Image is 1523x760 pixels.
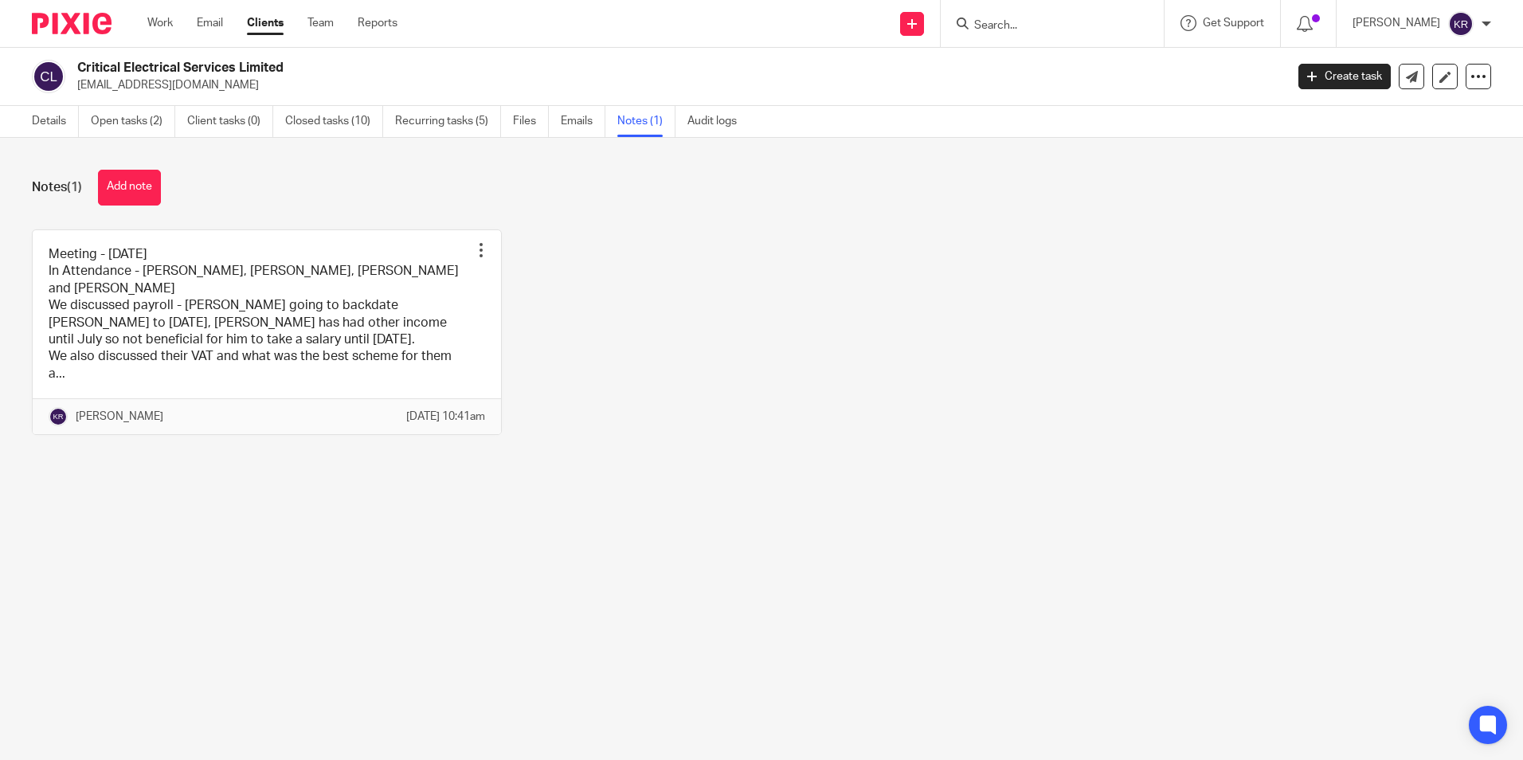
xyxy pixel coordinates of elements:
[32,106,79,137] a: Details
[91,106,175,137] a: Open tasks (2)
[1203,18,1264,29] span: Get Support
[1353,15,1440,31] p: [PERSON_NAME]
[247,15,284,31] a: Clients
[77,77,1274,93] p: [EMAIL_ADDRESS][DOMAIN_NAME]
[561,106,605,137] a: Emails
[687,106,749,137] a: Audit logs
[1448,11,1474,37] img: svg%3E
[617,106,675,137] a: Notes (1)
[32,60,65,93] img: svg%3E
[32,13,112,34] img: Pixie
[76,409,163,425] p: [PERSON_NAME]
[973,19,1116,33] input: Search
[49,407,68,426] img: svg%3E
[513,106,549,137] a: Files
[197,15,223,31] a: Email
[77,60,1035,76] h2: Critical Electrical Services Limited
[32,179,82,196] h1: Notes
[285,106,383,137] a: Closed tasks (10)
[358,15,397,31] a: Reports
[1298,64,1391,89] a: Create task
[147,15,173,31] a: Work
[98,170,161,206] button: Add note
[406,409,485,425] p: [DATE] 10:41am
[187,106,273,137] a: Client tasks (0)
[67,181,82,194] span: (1)
[395,106,501,137] a: Recurring tasks (5)
[307,15,334,31] a: Team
